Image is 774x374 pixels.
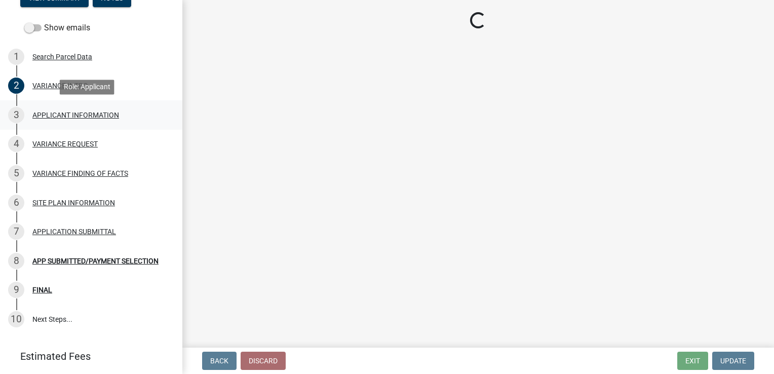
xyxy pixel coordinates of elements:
div: 1 [8,49,24,65]
span: Update [720,357,746,365]
div: 10 [8,311,24,327]
label: Show emails [24,22,90,34]
div: VARIANCE INTRO [32,82,88,89]
div: VARIANCE FINDING OF FACTS [32,170,128,177]
div: FINAL [32,286,52,293]
div: 6 [8,195,24,211]
div: 7 [8,223,24,240]
div: 4 [8,136,24,152]
div: APPLICATION SUBMITTAL [32,228,116,235]
span: Back [210,357,228,365]
div: 9 [8,282,24,298]
div: 3 [8,107,24,123]
div: APPLICANT INFORMATION [32,111,119,119]
div: APP SUBMITTED/PAYMENT SELECTION [32,257,159,265]
a: Estimated Fees [8,346,166,366]
div: 8 [8,253,24,269]
div: 2 [8,78,24,94]
button: Discard [241,352,286,370]
button: Back [202,352,237,370]
div: Role: Applicant [60,80,114,94]
div: VARIANCE REQUEST [32,140,98,147]
div: Search Parcel Data [32,53,92,60]
button: Update [712,352,754,370]
div: SITE PLAN INFORMATION [32,199,115,206]
div: 5 [8,165,24,181]
button: Exit [677,352,708,370]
